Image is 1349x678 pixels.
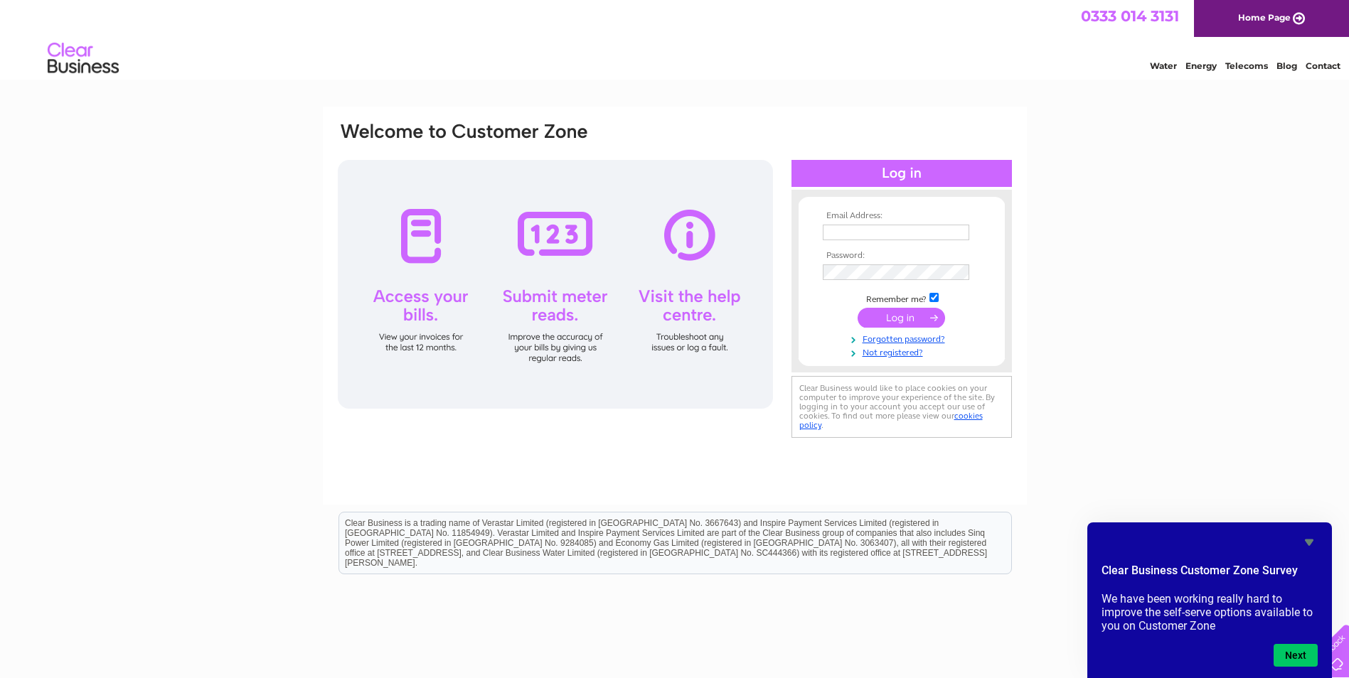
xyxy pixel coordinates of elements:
[1301,534,1318,551] button: Hide survey
[1102,592,1318,633] p: We have been working really hard to improve the self-serve options available to you on Customer Zone
[799,411,983,430] a: cookies policy
[1274,644,1318,667] button: Next question
[1081,7,1179,25] a: 0333 014 3131
[1102,562,1318,586] h2: Clear Business Customer Zone Survey
[1185,60,1217,71] a: Energy
[1306,60,1340,71] a: Contact
[791,376,1012,438] div: Clear Business would like to place cookies on your computer to improve your experience of the sit...
[819,251,984,261] th: Password:
[819,291,984,305] td: Remember me?
[1225,60,1268,71] a: Telecoms
[1150,60,1177,71] a: Water
[823,331,984,345] a: Forgotten password?
[47,37,119,80] img: logo.png
[1102,534,1318,667] div: Clear Business Customer Zone Survey
[1276,60,1297,71] a: Blog
[858,308,945,328] input: Submit
[819,211,984,221] th: Email Address:
[339,8,1011,69] div: Clear Business is a trading name of Verastar Limited (registered in [GEOGRAPHIC_DATA] No. 3667643...
[823,345,984,358] a: Not registered?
